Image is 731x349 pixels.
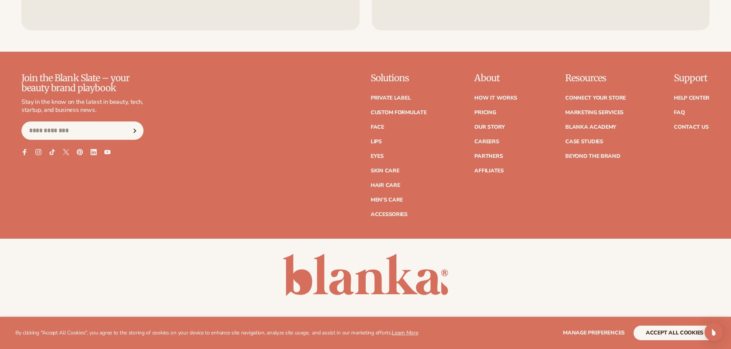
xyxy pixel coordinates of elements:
button: Subscribe [126,121,143,140]
a: Custom formulate [371,110,427,115]
a: Blanka Academy [565,125,616,130]
button: accept all cookies [634,326,716,340]
p: Support [674,73,710,83]
a: How It Works [474,95,517,101]
a: Our Story [474,125,505,130]
a: Partners [474,154,503,159]
a: Careers [474,139,499,144]
p: Solutions [371,73,427,83]
a: Help Center [674,95,710,101]
a: Lips [371,139,382,144]
p: Stay in the know on the latest in beauty, tech, startup, and business news. [21,98,144,114]
a: Eyes [371,154,384,159]
a: Private label [371,95,411,101]
a: Men's Care [371,197,403,203]
a: Contact Us [674,125,708,130]
a: Hair Care [371,183,400,188]
a: Pricing [474,110,496,115]
span: Manage preferences [563,329,625,336]
a: Accessories [371,212,408,217]
small: © Blanka Inc. 2025 [249,316,303,323]
a: Skin Care [371,168,399,174]
a: Connect your store [565,95,626,101]
a: Affiliates [474,168,503,174]
p: Join the Blank Slate – your beauty brand playbook [21,73,144,93]
p: About [474,73,517,83]
a: Learn More [392,329,418,336]
a: Face [371,125,384,130]
a: FAQ [674,110,685,115]
p: By clicking "Accept All Cookies", you agree to the storing of cookies on your device to enhance s... [15,330,418,336]
a: Beyond the brand [565,154,620,159]
p: Resources [565,73,626,83]
button: Manage preferences [563,326,625,340]
a: Marketing services [565,110,624,115]
div: Open Intercom Messenger [705,323,723,341]
a: Case Studies [565,139,603,144]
